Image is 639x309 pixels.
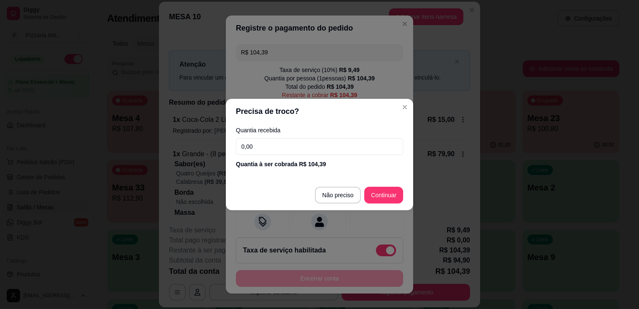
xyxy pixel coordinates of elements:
button: Close [398,100,412,114]
header: Precisa de troco? [226,99,413,124]
label: Quantia recebida [236,127,403,133]
button: Continuar [364,187,403,203]
button: Não preciso [315,187,361,203]
div: Quantia à ser cobrada R$ 104,39 [236,160,403,168]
